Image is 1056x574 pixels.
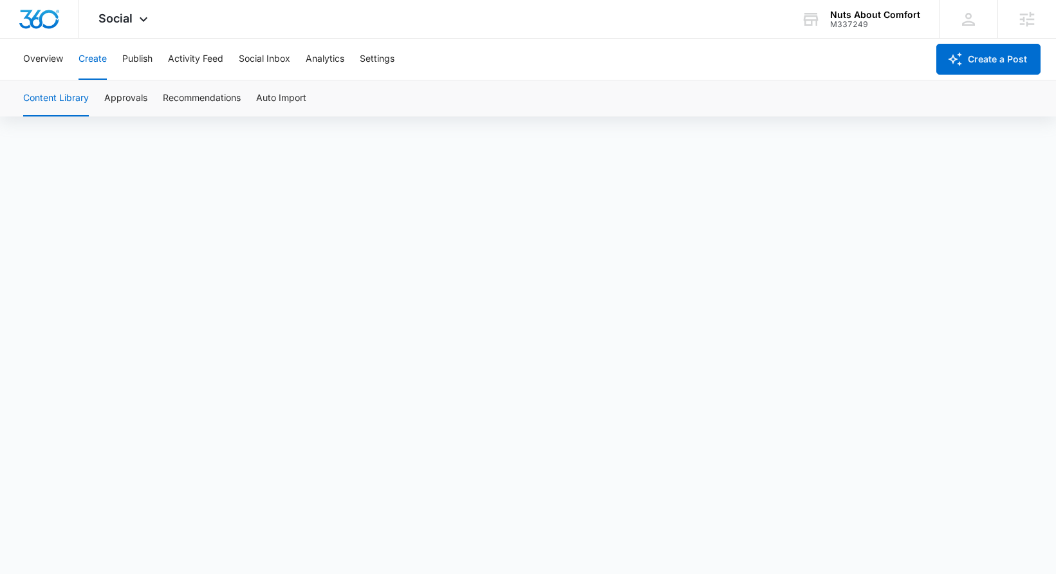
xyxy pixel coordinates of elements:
button: Content Library [23,80,89,116]
button: Overview [23,39,63,80]
button: Settings [360,39,394,80]
button: Recommendations [163,80,241,116]
button: Auto Import [256,80,306,116]
button: Create a Post [936,44,1041,75]
button: Publish [122,39,153,80]
button: Social Inbox [239,39,290,80]
span: Social [98,12,133,25]
div: account id [830,20,920,29]
button: Activity Feed [168,39,223,80]
div: account name [830,10,920,20]
button: Approvals [104,80,147,116]
button: Create [79,39,107,80]
button: Analytics [306,39,344,80]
